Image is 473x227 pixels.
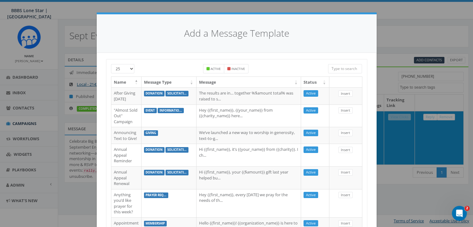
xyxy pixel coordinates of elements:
small: Inactive [231,67,245,71]
small: Active [211,67,221,71]
label: event [144,108,157,113]
td: Annual Appeal Reminder [111,144,141,166]
span: 2 [465,206,470,211]
label: giving [144,130,158,136]
a: Active [304,220,318,227]
a: Active [304,107,318,114]
label: solicitati... [165,170,188,175]
label: informatio... [158,108,184,113]
td: Hey {{first_name}}, every [DATE] we pray for the needs of th... [197,189,301,217]
th: Message Type: activate to sort column ascending [141,77,197,88]
td: Annual Appeal Renewal [111,166,141,189]
td: Hey {{first_name}}, {{your_name}} from {{charity_name}} here... [197,104,301,127]
td: After Giving [DATE] [111,87,141,104]
a: Insert [338,130,353,136]
th: Status: activate to sort column ascending [301,77,329,88]
td: Anything you’d like prayer for this week? [111,189,141,217]
a: Active [304,146,318,153]
a: Insert [338,90,353,97]
a: Active [304,192,318,198]
label: prayer req... [144,192,169,198]
a: Insert [338,147,353,153]
td: Hi {{first_name}}, it’s {{your_name}} from {{charity}}. I ch... [197,144,301,166]
a: Active [304,169,318,176]
a: Insert [338,192,353,198]
label: donation [144,91,165,96]
td: We’ve launched a new way to worship in generosity, text-to-g... [197,127,301,144]
label: membership [144,221,167,226]
label: donation [144,170,165,175]
td: "Almost Sold Out" Campaign [111,104,141,127]
a: Active [304,90,318,97]
label: solicitati... [165,147,188,153]
td: The results are in… together %$amount total% was raised to s... [197,87,301,104]
a: Insert [338,169,353,176]
input: Type to search [328,64,362,73]
th: Name: activate to sort column descending [111,77,141,88]
label: solicitati... [165,91,188,96]
a: Insert [338,220,353,227]
label: donation [144,147,165,153]
h4: Add a Message Template [106,27,367,40]
a: Active [304,130,318,136]
td: Announcing Text to Give! [111,127,141,144]
a: Insert [338,107,353,114]
iframe: Intercom live chat [452,206,467,221]
td: Hi {{first_name}}, your {{$amount}} gift last year helped bu... [197,166,301,189]
th: Message: activate to sort column ascending [197,77,301,88]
